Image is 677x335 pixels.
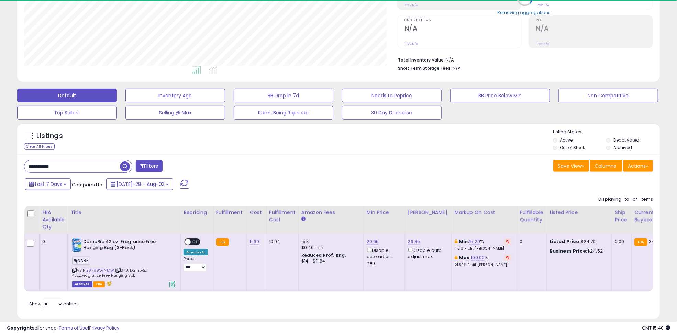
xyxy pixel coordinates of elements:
[367,238,379,245] a: 20.66
[191,239,202,245] span: OFF
[301,216,306,222] small: Amazon Fees.
[520,209,544,223] div: Fulfillable Quantity
[408,246,446,260] div: Disable auto adjust max
[459,254,471,261] b: Max:
[550,248,587,254] b: Business Price:
[42,209,65,231] div: FBA Available Qty
[634,238,647,246] small: FBA
[35,181,62,188] span: Last 7 Days
[615,209,629,223] div: Ship Price
[455,263,512,267] p: 21.59% Profit [PERSON_NAME]
[269,238,293,245] div: 10.94
[342,106,442,120] button: 30 Day Decrease
[116,181,165,188] span: [DATE]-28 - Aug-03
[301,252,346,258] b: Reduced Prof. Rng.
[125,89,225,102] button: Inventory Age
[550,248,607,254] div: $24.52
[105,281,112,286] i: hazardous material
[520,238,541,245] div: 0
[301,245,358,251] div: $0.40 min
[634,209,670,223] div: Current Buybox Price
[136,160,163,172] button: Filters
[86,268,114,273] a: B0799Q7NMW
[36,131,63,141] h5: Listings
[367,246,400,266] div: Disable auto adjust min
[70,209,178,216] div: Title
[408,238,420,245] a: 26.35
[29,301,79,307] span: Show: entries
[455,238,512,251] div: %
[642,325,670,331] span: 2025-08-11 15:40 GMT
[42,238,62,245] div: 0
[560,137,573,143] label: Active
[7,325,32,331] strong: Copyright
[455,209,514,216] div: Markup on Cost
[553,160,589,172] button: Save View
[469,238,480,245] a: 15.29
[216,209,244,216] div: Fulfillment
[497,10,553,16] div: Retrieving aggregations..
[250,238,259,245] a: 5.69
[649,238,662,245] span: 34.54
[452,206,517,233] th: The percentage added to the cost of goods (COGS) that forms the calculator for Min & Max prices.
[72,281,92,287] span: Listings that have been deleted from Seller Central
[17,89,117,102] button: Default
[550,238,607,245] div: $24.79
[269,209,296,223] div: Fulfillment Cost
[72,238,81,252] img: 51ebHg1D19L._SL40_.jpg
[613,137,639,143] label: Deactivated
[72,181,103,188] span: Compared to:
[550,238,581,245] b: Listed Price:
[367,209,402,216] div: Min Price
[72,238,175,287] div: ASIN:
[234,106,333,120] button: Items Being Repriced
[301,209,361,216] div: Amazon Fees
[106,178,173,190] button: [DATE]-28 - Aug-03
[558,89,658,102] button: Non Competitive
[93,281,105,287] span: FBA
[184,249,208,255] div: Amazon AI
[184,209,210,216] div: Repricing
[550,209,609,216] div: Listed Price
[72,257,90,265] span: NARF
[83,238,167,253] b: DampRid 42 oz. Fragrance Free Hanging Bag (3-Pack)
[7,325,119,332] div: seller snap | |
[598,196,653,203] div: Displaying 1 to 1 of 1 items
[24,143,55,150] div: Clear All Filters
[590,160,622,172] button: Columns
[25,178,71,190] button: Last 7 Days
[615,238,626,245] div: 0.00
[623,160,653,172] button: Actions
[17,106,117,120] button: Top Sellers
[72,268,147,278] span: | SKU: DampRid 42oz.Fragrance Free Hanging 3pk
[455,246,512,251] p: 4.21% Profit [PERSON_NAME]
[408,209,449,216] div: [PERSON_NAME]
[613,145,632,150] label: Archived
[459,238,469,245] b: Min:
[125,106,225,120] button: Selling @ Max
[301,258,358,264] div: $14 - $11.64
[342,89,442,102] button: Needs to Reprice
[59,325,88,331] a: Terms of Use
[250,209,263,216] div: Cost
[301,238,358,245] div: 15%
[184,257,208,272] div: Preset:
[89,325,119,331] a: Privacy Policy
[595,163,616,169] span: Columns
[450,89,550,102] button: BB Price Below Min
[455,255,512,267] div: %
[560,145,585,150] label: Out of Stock
[553,129,660,135] p: Listing States:
[216,238,229,246] small: FBA
[471,254,485,261] a: 100.00
[234,89,333,102] button: BB Drop in 7d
